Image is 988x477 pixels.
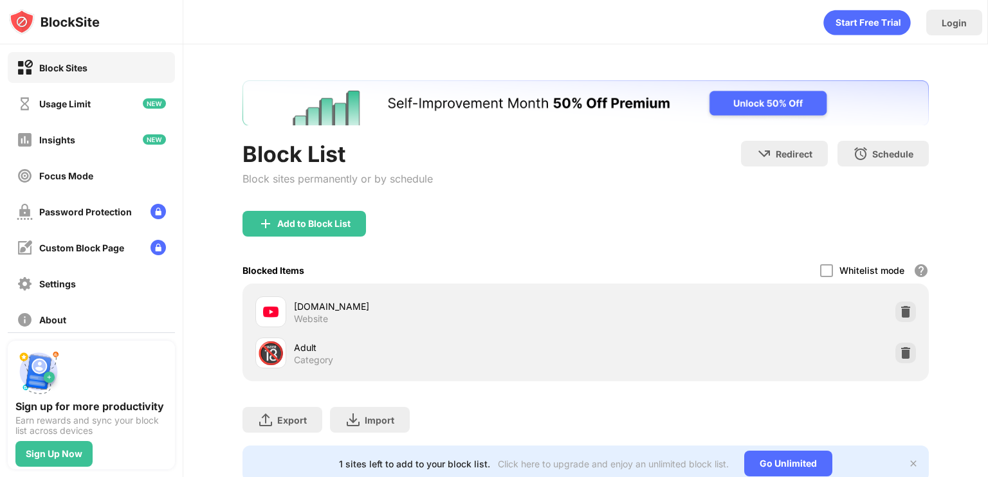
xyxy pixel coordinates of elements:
div: Settings [39,278,76,289]
div: Go Unlimited [744,451,832,476]
div: Import [365,415,394,426]
div: Category [294,354,333,366]
img: about-off.svg [17,312,33,328]
div: Blocked Items [242,265,304,276]
img: new-icon.svg [143,134,166,145]
div: Password Protection [39,206,132,217]
div: Login [942,17,967,28]
div: 🔞 [257,340,284,366]
iframe: Banner [242,80,929,125]
div: Block Sites [39,62,87,73]
img: x-button.svg [908,458,919,469]
div: Schedule [872,148,913,159]
img: lock-menu.svg [151,204,166,219]
img: logo-blocksite.svg [9,9,100,35]
img: focus-off.svg [17,168,33,184]
div: Earn rewards and sync your block list across devices [15,415,167,436]
div: Usage Limit [39,98,91,109]
div: Adult [294,341,585,354]
div: Block List [242,141,433,167]
img: lock-menu.svg [151,240,166,255]
div: Click here to upgrade and enjoy an unlimited block list. [498,458,729,469]
div: Add to Block List [277,219,351,229]
img: insights-off.svg [17,132,33,148]
div: About [39,314,66,325]
div: Custom Block Page [39,242,124,253]
div: Whitelist mode [839,265,904,276]
img: push-signup.svg [15,348,62,395]
div: Insights [39,134,75,145]
div: Block sites permanently or by schedule [242,172,433,185]
div: [DOMAIN_NAME] [294,300,585,313]
img: new-icon.svg [143,98,166,109]
div: Redirect [776,148,812,159]
img: settings-off.svg [17,276,33,292]
div: Focus Mode [39,170,93,181]
img: block-on.svg [17,60,33,76]
img: favicons [263,304,279,319]
img: customize-block-page-off.svg [17,240,33,256]
div: Export [277,415,307,426]
div: 1 sites left to add to your block list. [339,458,490,469]
img: time-usage-off.svg [17,96,33,112]
div: Sign up for more productivity [15,400,167,413]
img: password-protection-off.svg [17,204,33,220]
div: Sign Up Now [26,449,82,459]
div: Website [294,313,328,325]
div: animation [823,10,911,35]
